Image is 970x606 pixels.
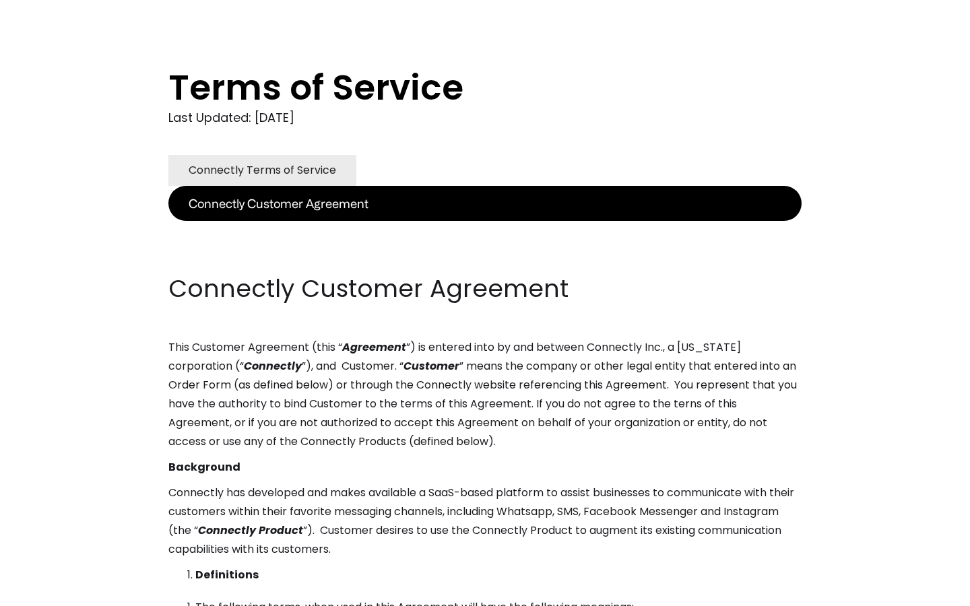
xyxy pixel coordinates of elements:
[189,194,368,213] div: Connectly Customer Agreement
[198,523,303,538] em: Connectly Product
[168,483,802,559] p: Connectly has developed and makes available a SaaS-based platform to assist businesses to communi...
[189,161,336,180] div: Connectly Terms of Service
[168,67,748,108] h1: Terms of Service
[403,358,459,374] em: Customer
[168,272,802,306] h2: Connectly Customer Agreement
[195,567,259,582] strong: Definitions
[168,221,802,240] p: ‍
[168,459,240,475] strong: Background
[168,338,802,451] p: This Customer Agreement (this “ ”) is entered into by and between Connectly Inc., a [US_STATE] co...
[168,246,802,265] p: ‍
[244,358,302,374] em: Connectly
[342,339,406,355] em: Agreement
[168,108,802,128] div: Last Updated: [DATE]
